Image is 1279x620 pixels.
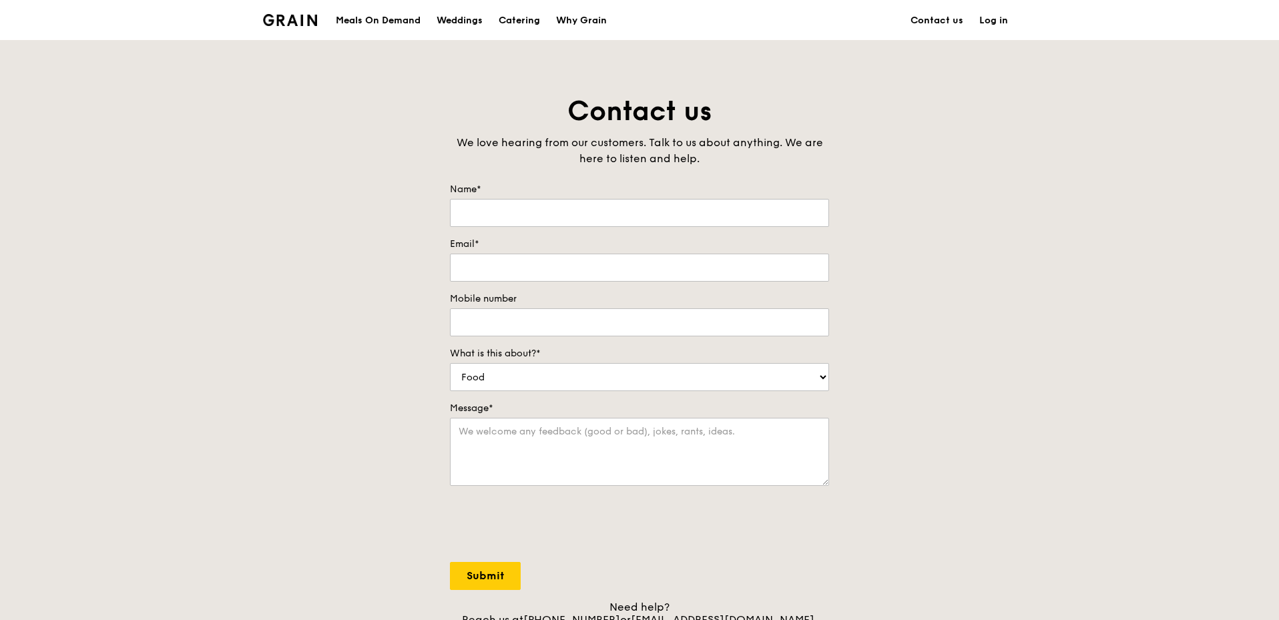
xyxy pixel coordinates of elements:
label: Email* [450,238,829,251]
h1: Contact us [450,93,829,129]
label: Name* [450,183,829,196]
a: Catering [491,1,548,41]
label: Message* [450,402,829,415]
div: Meals On Demand [336,1,421,41]
iframe: reCAPTCHA [450,499,653,551]
div: Why Grain [556,1,607,41]
div: Weddings [437,1,483,41]
div: Catering [499,1,540,41]
label: What is this about?* [450,347,829,360]
a: Log in [971,1,1016,41]
img: Grain [263,14,317,26]
a: Why Grain [548,1,615,41]
a: Weddings [429,1,491,41]
label: Mobile number [450,292,829,306]
a: Contact us [903,1,971,41]
input: Submit [450,562,521,590]
div: We love hearing from our customers. Talk to us about anything. We are here to listen and help. [450,135,829,167]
